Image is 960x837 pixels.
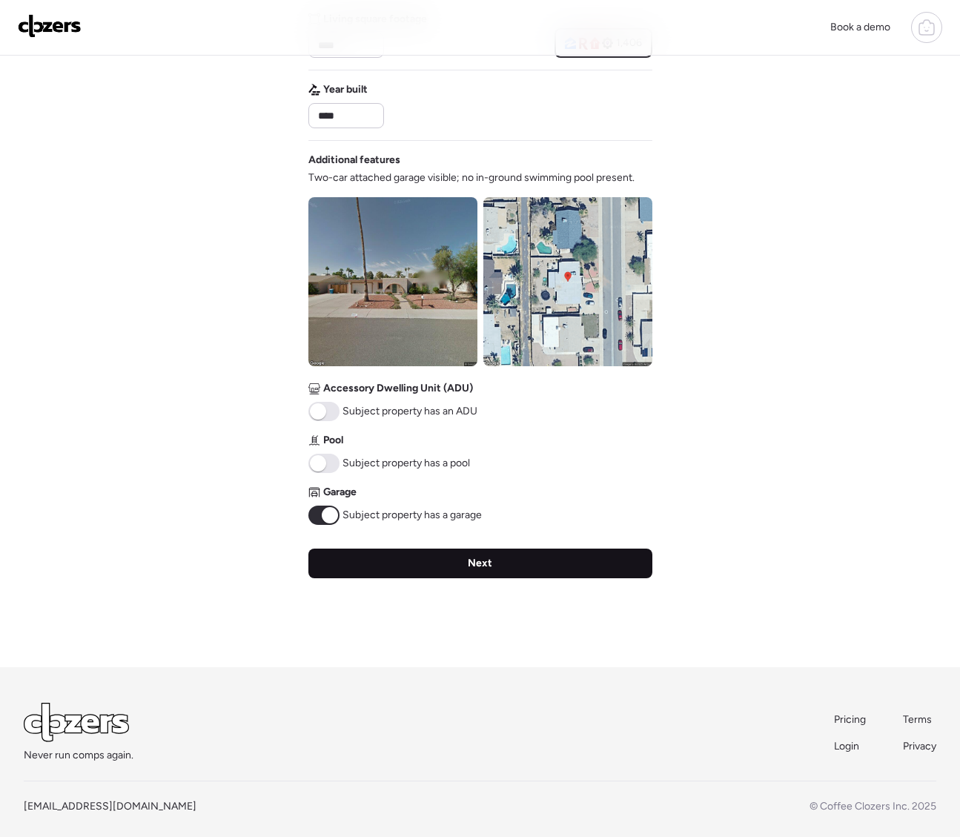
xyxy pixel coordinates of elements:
[308,171,635,185] span: Two-car attached garage visible; no in-ground swimming pool present.
[24,748,133,763] span: Never run comps again.
[342,404,477,419] span: Subject property has an ADU
[323,82,368,97] span: Year built
[903,712,936,727] a: Terms
[24,703,129,742] img: Logo Light
[24,800,196,813] a: [EMAIL_ADDRESS][DOMAIN_NAME]
[834,740,859,752] span: Login
[342,456,470,471] span: Subject property has a pool
[18,14,82,38] img: Logo
[834,713,866,726] span: Pricing
[830,21,890,33] span: Book a demo
[468,556,492,571] span: Next
[834,712,867,727] a: Pricing
[323,381,473,396] span: Accessory Dwelling Unit (ADU)
[903,740,936,752] span: Privacy
[903,713,932,726] span: Terms
[308,153,400,168] span: Additional features
[323,485,357,500] span: Garage
[342,508,482,523] span: Subject property has a garage
[810,800,936,813] span: © Coffee Clozers Inc. 2025
[903,739,936,754] a: Privacy
[323,433,343,448] span: Pool
[834,739,867,754] a: Login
